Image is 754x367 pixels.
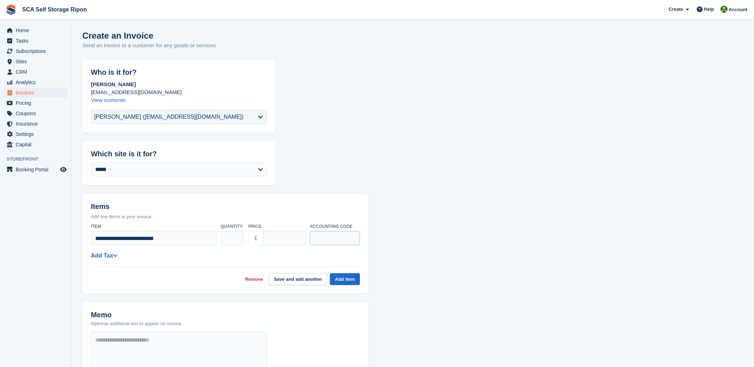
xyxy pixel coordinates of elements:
span: Capital [16,140,59,150]
h1: Create an Invoice [82,31,216,40]
a: menu [4,98,68,108]
button: Save and add another [269,273,327,285]
a: menu [4,108,68,118]
p: [PERSON_NAME] [91,80,267,88]
p: [EMAIL_ADDRESS][DOMAIN_NAME] [91,88,267,96]
span: Insurance [16,119,59,129]
a: menu [4,46,68,56]
a: SCA Self Storage Ripon [19,4,90,15]
a: Preview store [59,165,68,174]
span: Tasks [16,36,59,46]
a: menu [4,88,68,98]
div: [PERSON_NAME] ([EMAIL_ADDRESS][DOMAIN_NAME]) [94,113,244,121]
label: Item [91,223,217,230]
a: menu [4,67,68,77]
span: Invoices [16,88,59,98]
h2: Who is it for? [91,68,267,77]
span: Account [729,6,748,13]
a: Remove [245,276,263,283]
h2: Items [91,202,360,212]
span: Home [16,25,59,35]
h2: Memo [91,311,183,319]
span: Coupons [16,108,59,118]
span: Help [704,6,714,13]
a: menu [4,36,68,46]
span: Sites [16,57,59,67]
span: Subscriptions [16,46,59,56]
span: Settings [16,129,59,139]
img: stora-icon-8386f47178a22dfd0bd8f6a31ec36ba5ce8667c1dd55bd0f319d3a0aa187defe.svg [6,4,16,15]
p: Add line items to your invoice. [91,213,360,220]
span: Create [669,6,683,13]
span: CRM [16,67,59,77]
img: Kelly Neesham [721,6,728,13]
span: Booking Portal [16,165,59,175]
a: menu [4,119,68,129]
span: Analytics [16,77,59,87]
span: Pricing [16,98,59,108]
a: menu [4,25,68,35]
p: Optional additional text to appear on invoice. [91,320,183,327]
a: menu [4,57,68,67]
h2: Which site is it for? [91,150,267,158]
a: Add Tax [91,253,117,259]
a: View customer [91,97,126,103]
label: Accounting code [310,223,360,230]
label: Quantity [221,223,244,230]
a: menu [4,129,68,139]
a: menu [4,77,68,87]
a: menu [4,165,68,175]
p: Send an invoice to a customer for any goods or services [82,41,216,50]
span: Storefront [6,156,71,163]
button: Add item [330,273,360,285]
label: Price [248,223,306,230]
a: menu [4,140,68,150]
